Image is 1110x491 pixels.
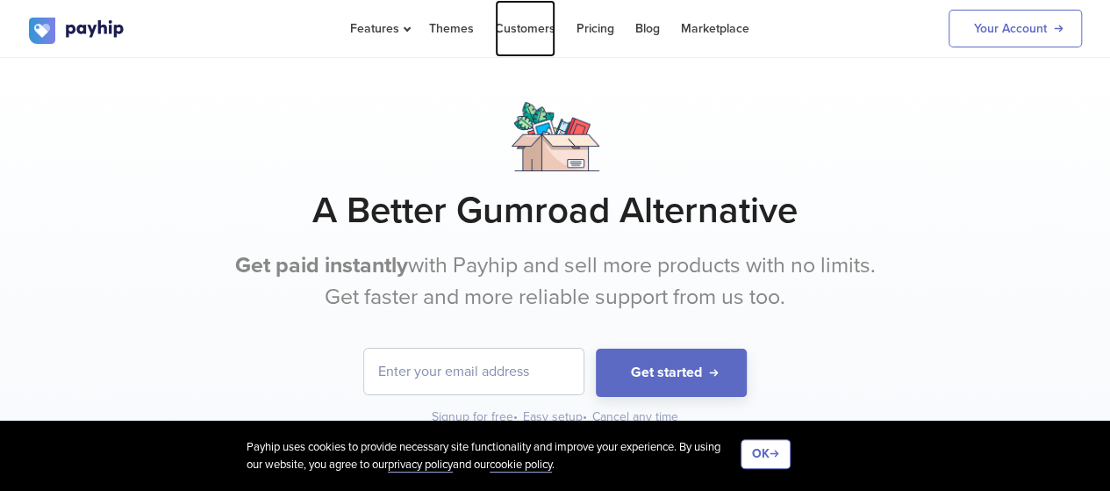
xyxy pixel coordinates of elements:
b: Get paid instantly [235,252,408,278]
span: • [513,409,518,424]
img: logo.svg [29,18,125,44]
div: Signup for free [432,408,519,426]
button: OK [741,439,791,469]
button: Get started [596,349,747,397]
div: Easy setup [523,408,589,426]
a: Your Account [949,10,1082,47]
h1: A Better Gumroad Alternative [29,189,1082,233]
p: with Payhip and sell more products with no limits. Get faster and more reliable support from us too. [226,250,884,313]
a: cookie policy [490,458,552,473]
a: privacy policy [388,458,453,473]
img: box.png [512,102,599,171]
div: Payhip uses cookies to provide necessary site functionality and improve your experience. By using... [247,439,741,473]
input: Enter your email address [364,349,584,394]
span: • [583,409,587,424]
span: Features [350,21,408,36]
div: Cancel any time [592,408,678,426]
